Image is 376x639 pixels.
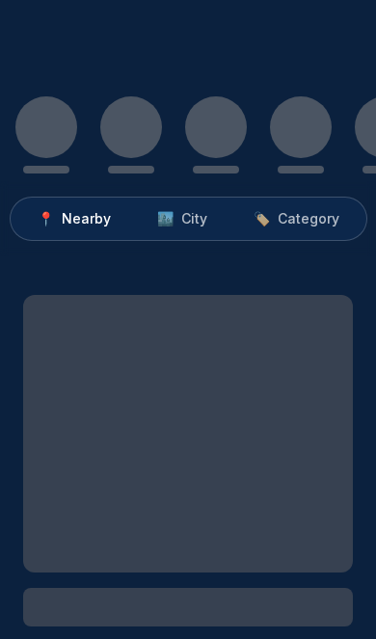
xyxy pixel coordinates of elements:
span: Nearby [62,209,111,228]
span: 📍 [38,209,54,228]
button: 🏷️Category [230,201,363,236]
span: Category [278,209,339,228]
span: City [181,209,207,228]
span: 🏙️ [157,209,174,228]
button: 📍Nearby [14,201,134,236]
button: 🏙️City [134,201,230,236]
span: 🏷️ [254,209,270,228]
